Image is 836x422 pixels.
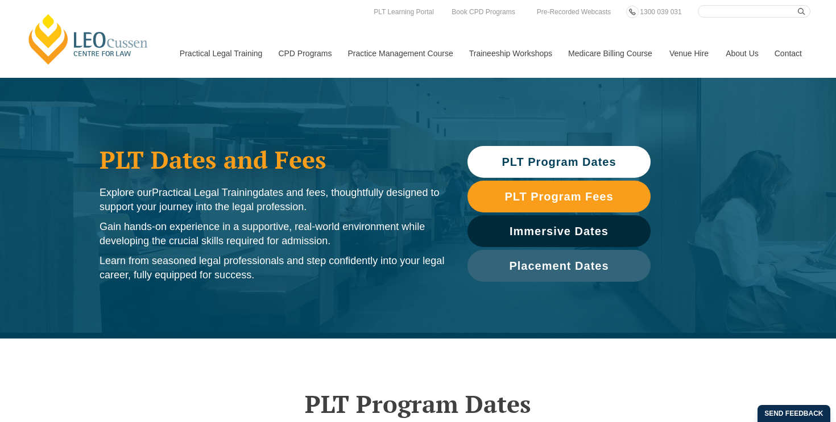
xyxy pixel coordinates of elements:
a: Venue Hire [661,29,717,78]
a: Pre-Recorded Webcasts [534,6,614,18]
span: 1300 039 031 [640,8,681,16]
span: PLT Program Dates [502,156,616,168]
a: PLT Program Dates [467,146,651,178]
iframe: LiveChat chat widget [663,111,808,394]
a: About Us [717,29,766,78]
a: PLT Program Fees [467,181,651,212]
span: PLT Program Fees [504,191,613,202]
a: Traineeship Workshops [461,29,560,78]
span: Practical Legal Training [152,187,258,198]
a: Medicare Billing Course [560,29,661,78]
a: Book CPD Programs [449,6,518,18]
a: CPD Programs [270,29,339,78]
a: Immersive Dates [467,215,651,247]
a: Placement Dates [467,250,651,282]
span: Placement Dates [509,260,609,271]
p: Explore our dates and fees, thoughtfully designed to support your journey into the legal profession. [100,186,445,214]
a: Practice Management Course [340,29,461,78]
a: Contact [766,29,810,78]
a: 1300 039 031 [637,6,684,18]
span: Immersive Dates [510,225,609,237]
p: Learn from seasoned legal professionals and step confidently into your legal career, fully equipp... [100,254,445,282]
h1: PLT Dates and Fees [100,145,445,174]
h2: PLT Program Dates [94,390,742,418]
a: Practical Legal Training [171,29,270,78]
a: PLT Learning Portal [371,6,437,18]
p: Gain hands-on experience in a supportive, real-world environment while developing the crucial ski... [100,220,445,248]
a: [PERSON_NAME] Centre for Law [26,12,151,66]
